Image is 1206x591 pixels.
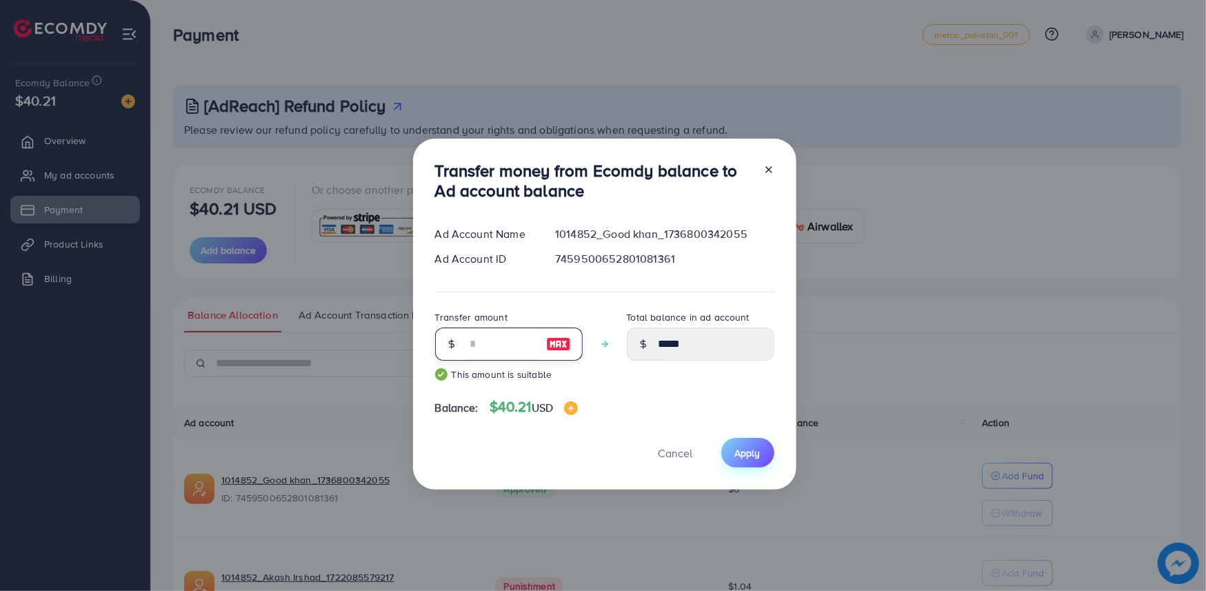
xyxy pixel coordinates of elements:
label: Total balance in ad account [627,310,750,324]
div: 1014852_Good khan_1736800342055 [544,226,785,242]
span: Cancel [659,445,693,461]
button: Cancel [641,438,710,468]
button: Apply [721,438,774,468]
h4: $40.21 [490,399,578,416]
img: image [564,401,578,415]
span: Apply [735,446,761,460]
div: 7459500652801081361 [544,251,785,267]
label: Transfer amount [435,310,507,324]
h3: Transfer money from Ecomdy balance to Ad account balance [435,161,752,201]
div: Ad Account Name [424,226,545,242]
span: Balance: [435,400,479,416]
div: Ad Account ID [424,251,545,267]
img: guide [435,368,448,381]
small: This amount is suitable [435,368,583,381]
span: USD [532,400,553,415]
img: image [546,336,571,352]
